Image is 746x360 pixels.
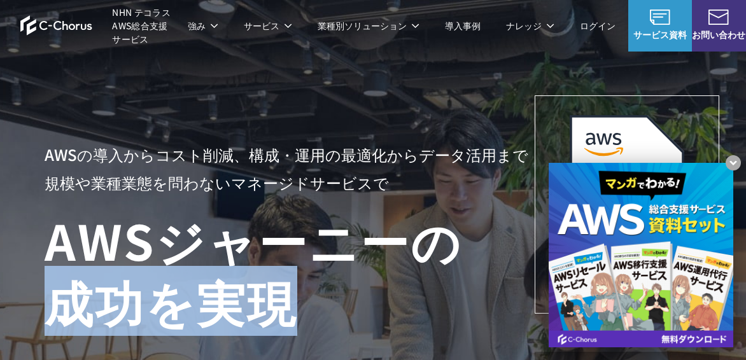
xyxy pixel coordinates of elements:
img: AWS総合支援サービス C-Chorus サービス資料 [650,10,670,25]
a: AWS総合支援サービス C-Chorus NHN テコラスAWS総合支援サービス [19,6,175,46]
p: AWSの導入からコスト削減、 構成・運用の最適化からデータ活用まで 規模や業種業態を問わない マネージドサービスで [45,141,535,197]
span: お問い合わせ [692,28,746,41]
p: 強み [188,19,218,32]
p: 業種別ソリューション [318,19,419,32]
h1: AWS ジャーニーの 成功を実現 [45,209,535,331]
img: お問い合わせ [708,10,729,25]
a: ログイン [580,19,616,32]
p: サービス [244,19,292,32]
a: 導入事例 [445,19,481,32]
img: AWSプレミアティアサービスパートナー [570,115,684,230]
span: NHN テコラス AWS総合支援サービス [112,6,175,46]
p: ナレッジ [506,19,554,32]
span: サービス資料 [628,28,692,41]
